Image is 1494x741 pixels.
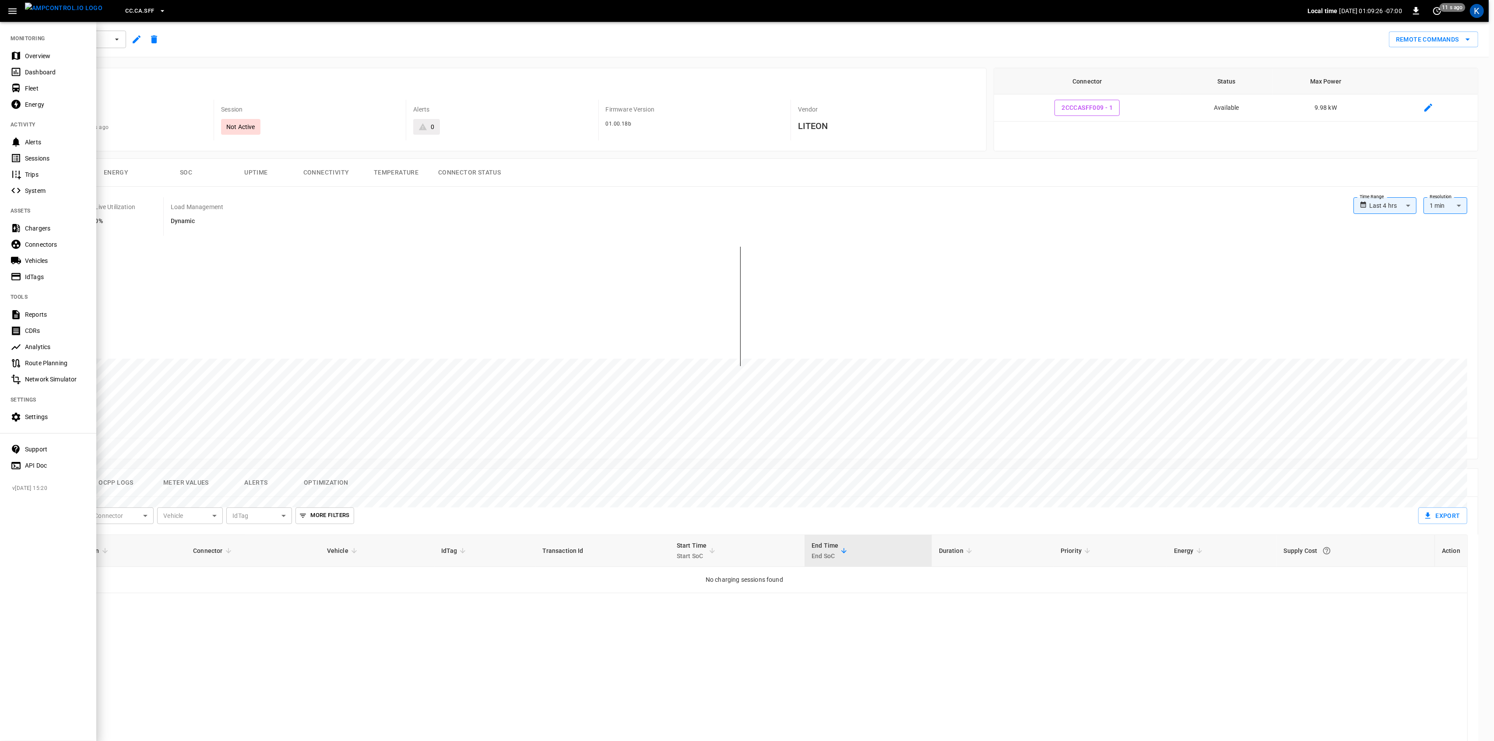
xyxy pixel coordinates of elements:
span: CC.CA.SFF [125,6,154,16]
div: CDRs [25,326,86,335]
p: [DATE] 01:09:26 -07:00 [1339,7,1402,15]
span: 11 s ago [1440,3,1466,12]
div: Support [25,445,86,454]
button: set refresh interval [1430,4,1444,18]
div: Vehicles [25,256,86,265]
div: Trips [25,170,86,179]
div: System [25,186,86,195]
div: Fleet [25,84,86,93]
div: Dashboard [25,68,86,77]
div: Connectors [25,240,86,249]
div: Overview [25,52,86,60]
div: IdTags [25,273,86,281]
div: Route Planning [25,359,86,367]
div: Settings [25,412,86,421]
div: Network Simulator [25,375,86,384]
span: v [DATE] 15:20 [12,484,89,493]
img: ampcontrol.io logo [25,3,102,14]
div: Energy [25,100,86,109]
div: Reports [25,310,86,319]
div: profile-icon [1470,4,1484,18]
div: Alerts [25,138,86,147]
div: Analytics [25,343,86,351]
div: Sessions [25,154,86,163]
div: Chargers [25,224,86,233]
p: Local time [1308,7,1338,15]
div: API Doc [25,461,86,470]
